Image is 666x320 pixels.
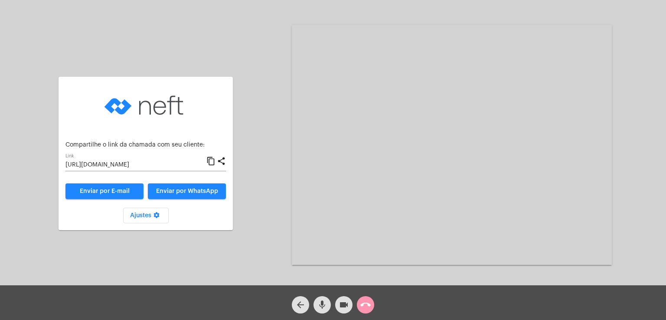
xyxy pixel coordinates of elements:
span: Enviar por E-mail [80,188,130,194]
mat-icon: share [217,156,226,167]
img: logo-neft-novo-2.png [102,84,189,127]
mat-icon: mic [317,300,327,310]
mat-icon: videocam [339,300,349,310]
button: Enviar por WhatsApp [148,183,226,199]
mat-icon: arrow_back [295,300,306,310]
span: Enviar por WhatsApp [156,188,218,194]
mat-icon: call_end [360,300,371,310]
mat-icon: settings [151,212,162,222]
span: Ajustes [130,212,162,219]
mat-icon: content_copy [206,156,215,167]
button: Ajustes [123,208,169,223]
a: Enviar por E-mail [65,183,144,199]
p: Compartilhe o link da chamada com seu cliente: [65,142,226,148]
